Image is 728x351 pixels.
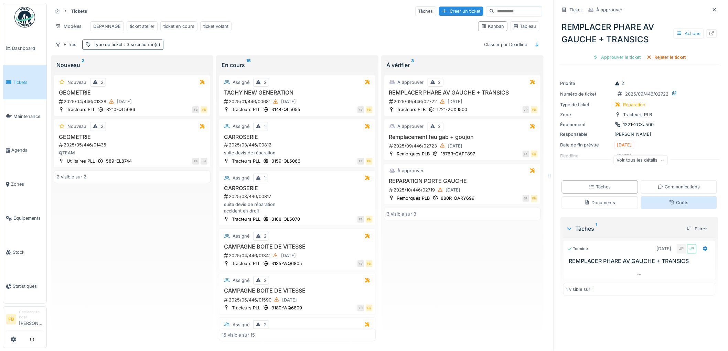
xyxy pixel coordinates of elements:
span: Zones [11,181,44,187]
div: [DATE] [281,98,296,105]
div: FB [357,158,364,165]
div: Assigné [233,321,249,328]
a: Zones [3,167,46,201]
span: Tickets [13,79,44,86]
div: ticket atelier [130,23,154,30]
div: FB [366,305,373,311]
div: Remorques PLB [397,151,430,157]
a: Dashboard [3,31,46,65]
div: [PERSON_NAME] [560,131,718,138]
a: Agenda [3,133,46,167]
div: FB [366,216,373,223]
div: Communications [658,184,700,190]
div: À vérifier [387,61,538,69]
div: Gestionnaire local [19,309,44,320]
div: FB [357,216,364,223]
div: FB [192,106,199,113]
div: [DATE] [448,98,463,105]
div: JP [523,106,529,113]
div: 2025/10/446/02719 [388,186,538,194]
div: Tracteurs PLL [232,260,260,267]
a: Équipements [3,201,46,235]
div: Tâches [415,6,436,16]
div: suite devis de réparation accident en droit [222,201,373,214]
div: 1 visible sur 1 [566,286,594,293]
div: 2 [438,79,441,86]
a: Stock [3,235,46,269]
div: Documents [585,199,615,206]
div: 2 [101,123,104,130]
div: Tâches [566,224,681,233]
a: Tickets [3,65,46,99]
span: Stock [13,249,44,255]
div: 1876R-QAFF897 [441,151,475,157]
div: 1 [264,175,266,181]
span: Agenda [11,147,44,153]
li: [PERSON_NAME] [19,309,44,329]
div: FB [357,106,364,113]
div: Classer par Deadline [481,40,531,50]
div: 3144-QL5055 [271,106,300,113]
div: 3210-QL5086 [106,106,135,113]
div: Priorité [560,80,612,87]
div: FB [201,106,207,113]
div: Assigné [233,277,249,284]
div: Zone [560,111,612,118]
div: FB [192,158,199,165]
div: Nouveau [67,123,86,130]
div: Assigné [233,123,249,130]
div: [DATE] [448,143,463,149]
div: Filtres [52,40,79,50]
div: Rejeter le ticket [644,53,689,62]
div: 2 [264,233,267,239]
div: Responsable [560,131,612,138]
div: Tracteurs PLB [623,111,652,118]
div: 2025/09/446/02722 [625,91,669,97]
div: FB [531,195,538,202]
div: Assigné [233,175,249,181]
div: FB [357,305,364,311]
a: FB Gestionnaire local[PERSON_NAME] [6,309,44,331]
div: Approuver le ticket [590,53,644,62]
div: Nouveau [67,79,86,86]
div: À approuver [398,79,424,86]
h3: CARROSERIE [222,134,373,140]
div: 880R-QARY699 [441,195,475,201]
div: Assigné [233,233,249,239]
div: Nouveau [56,61,208,69]
h3: REPARATION PORTE GAUCHE [387,178,538,184]
div: Réparation [623,101,646,108]
div: [DATE] [446,187,461,193]
img: Badge_color-CXgf-gQk.svg [14,7,35,28]
span: Maintenance [13,113,44,120]
div: 2025/09/446/02723 [388,142,538,150]
div: 3135-WQ6805 [271,260,302,267]
sup: 2 [82,61,84,69]
div: ticket en cours [163,23,194,30]
div: À approuver [597,7,623,13]
div: [DATE] [282,297,297,303]
div: 1 [264,123,266,130]
h3: REMPLACER PHARE AV GAUCHE + TRANSICS [569,258,713,264]
div: SB [523,195,529,202]
div: Date de fin prévue [560,142,612,148]
div: Tracteurs PLL [232,158,260,164]
div: ticket volant [203,23,228,30]
div: 2025/05/446/01590 [223,296,373,304]
div: JP [677,244,686,254]
a: Statistiques [3,269,46,303]
div: Kanban [481,23,504,30]
div: FA [523,151,529,157]
h3: CAMPAGNE BOITE DE VITESSE [222,243,373,250]
div: Équipement [560,121,612,128]
div: Modèles [52,21,85,31]
div: 3168-QL5070 [271,216,300,222]
div: Tracteurs PLL [232,305,260,311]
div: 2025/04/446/01341 [223,251,373,260]
h3: GEOMETRIE [57,89,207,96]
div: [DATE] [657,245,672,252]
div: 2 [264,79,267,86]
div: Actions [674,29,704,39]
div: Tracteurs PLL [232,106,260,113]
div: [DATE] [281,252,296,259]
